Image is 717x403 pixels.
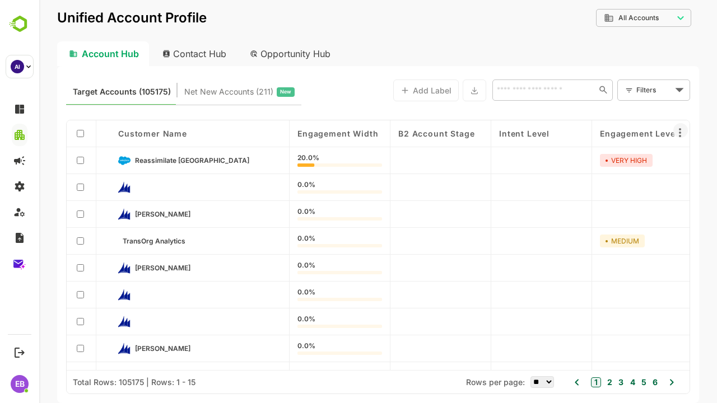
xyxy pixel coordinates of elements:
[202,41,301,66] div: Opportunity Hub
[258,343,343,355] div: 0.0%
[258,369,343,382] div: 0.0%
[258,154,343,167] div: 20.0%
[423,79,447,101] button: Export the selected data as CSV
[83,237,146,245] span: TransOrg Analytics
[561,129,639,138] span: Engagement Level
[79,129,148,138] span: Customer Name
[596,78,651,102] div: Filters
[258,262,343,274] div: 0.0%
[552,377,562,387] button: 1
[96,344,151,353] span: Hawkins-Crosby
[561,235,606,247] div: MEDIUM
[576,376,584,388] button: 3
[114,41,197,66] div: Contact Hub
[579,14,620,22] span: All Accounts
[258,316,343,328] div: 0.0%
[18,41,110,66] div: Account Hub
[557,7,652,29] div: All Accounts
[611,376,618,388] button: 6
[354,79,420,101] button: Add Label
[258,208,343,221] div: 0.0%
[34,85,132,99] span: Known accounts you’ve identified to target - imported from CRM, Offline upload, or promoted from ...
[18,11,167,25] p: Unified Account Profile
[427,377,486,387] span: Rows per page:
[11,375,29,393] div: EB
[359,129,435,138] span: B2 Account Stage
[6,13,34,35] img: BambooboxLogoMark.f1c84d78b4c51b1a7b5f700c9845e183.svg
[258,129,339,138] span: Engagement Width
[565,13,634,23] div: All Accounts
[258,181,343,194] div: 0.0%
[11,60,24,73] div: AI
[460,129,510,138] span: Intent Level
[258,289,343,301] div: 0.0%
[96,210,151,218] span: Conner-Nguyen
[588,376,596,388] button: 4
[96,264,151,272] span: Armstrong-Cabrera
[96,156,210,165] span: Reassimilate Argentina
[145,85,234,99] span: Net New Accounts ( 211 )
[258,235,343,247] div: 0.0%
[145,85,255,99] div: Newly surfaced ICP-fit accounts from Intent, Website, LinkedIn, and other engagement signals.
[565,376,573,388] button: 2
[241,85,252,99] span: New
[597,84,633,96] div: Filters
[561,154,613,167] div: VERY HIGH
[34,377,156,387] div: Total Rows: 105175 | Rows: 1 - 15
[599,376,607,388] button: 5
[12,345,27,360] button: Logout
